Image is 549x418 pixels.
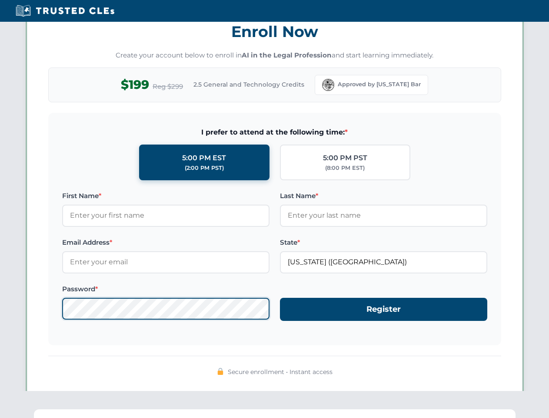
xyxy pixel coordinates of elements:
[153,81,183,92] span: Reg $299
[62,251,270,273] input: Enter your email
[280,205,487,226] input: Enter your last name
[62,191,270,201] label: First Name
[48,51,501,61] p: Create your account below to enroll in and start learning immediately.
[280,191,487,201] label: Last Name
[182,152,226,164] div: 5:00 PM EST
[280,298,487,321] button: Register
[280,251,487,273] input: Florida (FL)
[13,4,117,17] img: Trusted CLEs
[242,51,332,59] strong: AI in the Legal Profession
[228,367,333,377] span: Secure enrollment • Instant access
[185,164,224,172] div: (2:00 PM PST)
[193,80,304,89] span: 2.5 General and Technology Credits
[280,237,487,248] label: State
[338,80,421,89] span: Approved by [US_STATE] Bar
[322,79,334,91] img: Florida Bar
[325,164,365,172] div: (8:00 PM EST)
[62,127,487,138] span: I prefer to attend at the following time:
[62,284,270,294] label: Password
[323,152,367,164] div: 5:00 PM PST
[62,237,270,248] label: Email Address
[121,75,149,94] span: $199
[217,368,224,375] img: 🔒
[48,18,501,45] h3: Enroll Now
[62,205,270,226] input: Enter your first name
